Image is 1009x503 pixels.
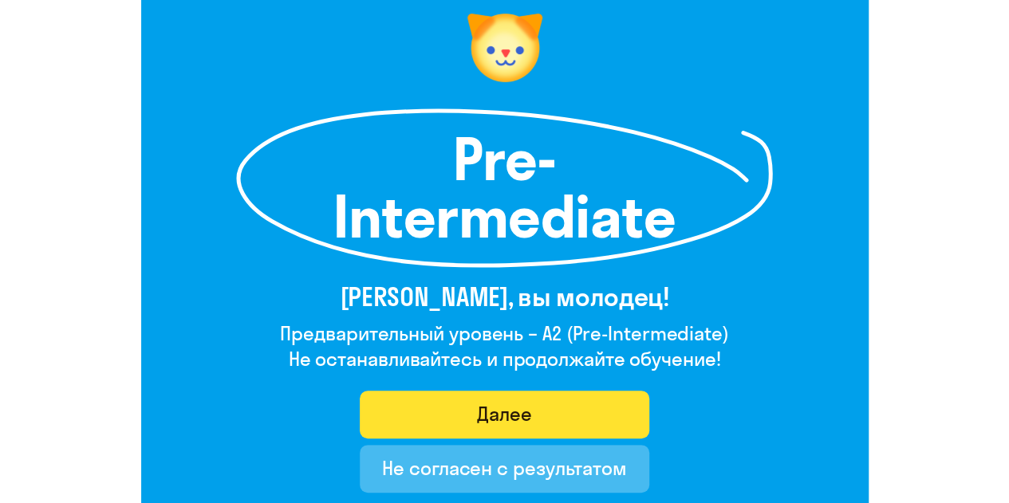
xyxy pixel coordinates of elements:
[280,281,728,312] h3: [PERSON_NAME], вы молодец!
[321,131,688,246] h1: Pre-Intermediate
[477,401,532,426] div: Далее
[382,455,627,481] div: Не согласен с результатом
[360,445,649,493] button: Не согласен с результатом
[280,346,728,371] h4: Не останавливайтесь и продолжайте обучение!
[280,320,728,346] h4: Предварительный уровень – A2 (Pre-Intermediate)
[360,391,649,438] button: Далее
